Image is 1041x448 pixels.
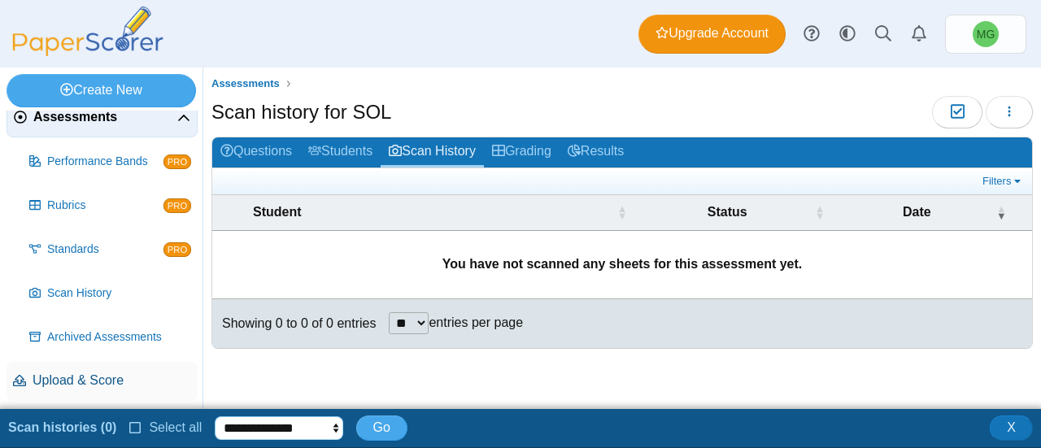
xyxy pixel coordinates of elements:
a: Scan History [23,274,198,313]
button: Close [990,415,1033,440]
a: Grading [484,137,560,167]
img: PaperScorer [7,7,169,56]
a: Alerts [901,16,937,52]
a: Rubrics PRO [23,186,198,225]
a: Upload & Score [7,362,198,401]
b: You have not scanned any sheets for this assessment yet. [442,257,803,271]
a: Upgrade Account [638,15,786,54]
li: Scan histories (0) [8,419,116,437]
span: Status [708,205,747,219]
a: Create New [7,74,196,107]
a: Filters [978,173,1028,189]
span: Student : Activate to sort [617,195,627,229]
div: Showing 0 to 0 of 0 entries [212,299,376,348]
span: PRO [163,242,191,257]
span: PRO [163,154,191,169]
span: Standards [47,241,163,258]
span: Go [373,420,390,434]
label: entries per page [429,315,523,329]
button: Go [356,415,407,440]
span: Scan History [47,285,191,302]
span: Upgrade Account [656,24,769,42]
a: Misty Gaynair [945,15,1026,54]
span: Performance Bands [47,154,163,170]
span: Assessments [211,77,280,89]
span: Archived Assessments [47,329,191,346]
span: Date : Activate to remove sorting [996,195,1006,229]
span: Date [903,205,931,219]
a: Assessments [7,98,198,137]
a: Performance Bands PRO [23,142,198,181]
a: Standards PRO [23,230,198,269]
a: Scan History [381,137,484,167]
a: Archived Assessments [23,318,198,357]
span: Status : Activate to sort [815,195,825,229]
span: Select all [142,420,202,434]
span: Upload & Score [33,372,191,389]
span: Rubrics [47,198,163,214]
span: PRO [163,198,191,213]
a: Questions [212,137,300,167]
span: Misty Gaynair [977,28,995,40]
a: Results [560,137,632,167]
span: Misty Gaynair [973,21,999,47]
a: PaperScorer [7,45,169,59]
span: Student [253,205,302,219]
a: Assessments [207,74,284,94]
a: Students [300,137,381,167]
span: Assessments [33,108,177,126]
span: X [1007,420,1016,434]
h1: Scan history for SOL [211,98,391,126]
